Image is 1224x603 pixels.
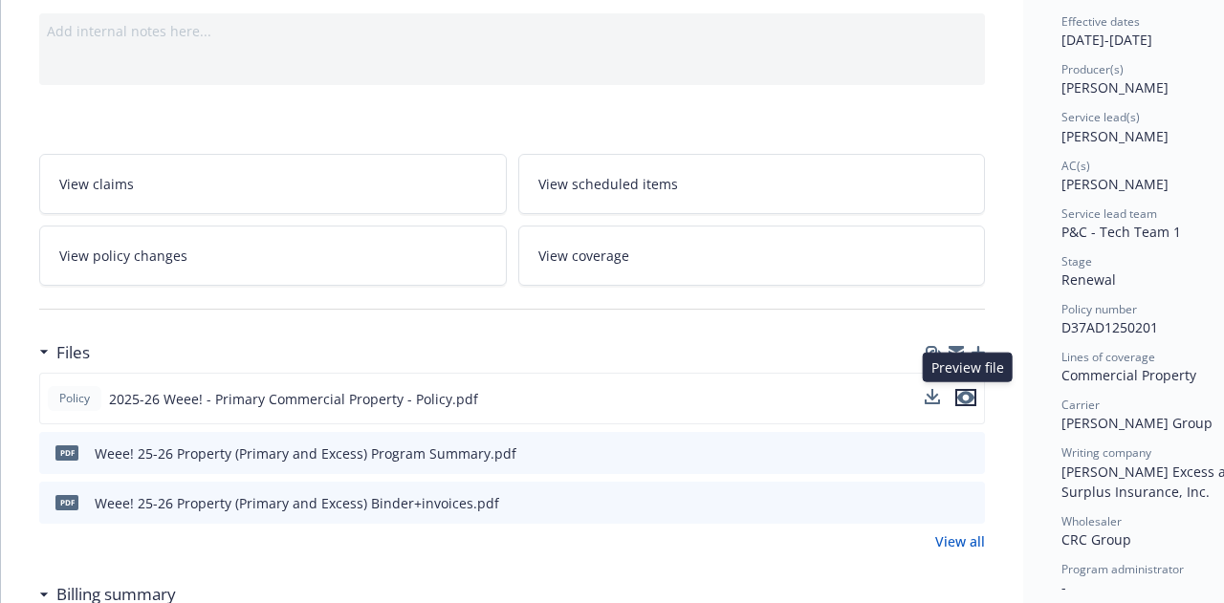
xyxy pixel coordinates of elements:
[55,495,78,509] span: pdf
[39,226,507,286] a: View policy changes
[1061,530,1131,549] span: CRC Group
[960,493,977,513] button: preview file
[935,531,985,551] a: View all
[59,246,187,266] span: View policy changes
[1061,175,1169,193] span: [PERSON_NAME]
[538,174,678,194] span: View scheduled items
[1061,513,1122,529] span: Wholesaler
[109,389,478,409] span: 2025-26 Weee! - Primary Commercial Property - Policy.pdf
[1061,78,1169,97] span: [PERSON_NAME]
[929,493,945,513] button: download file
[47,21,977,41] div: Add internal notes here...
[1061,61,1124,77] span: Producer(s)
[925,389,940,409] button: download file
[1061,253,1092,269] span: Stage
[1061,301,1137,317] span: Policy number
[1061,349,1155,365] span: Lines of coverage
[55,445,78,460] span: pdf
[95,443,516,463] div: Weee! 25-26 Property (Primary and Excess) Program Summary.pdf
[39,340,90,365] div: Files
[59,174,134,194] span: View claims
[95,493,499,513] div: Weee! 25-26 Property (Primary and Excess) Binder+invoices.pdf
[1061,270,1116,289] span: Renewal
[56,340,90,365] h3: Files
[923,353,1013,382] div: Preview file
[1061,13,1140,30] span: Effective dates
[1061,223,1181,241] span: P&C - Tech Team 1
[925,389,940,404] button: download file
[538,246,629,266] span: View coverage
[1061,158,1090,174] span: AC(s)
[1061,397,1100,413] span: Carrier
[955,389,976,409] button: preview file
[929,443,945,463] button: download file
[960,443,977,463] button: preview file
[1061,205,1157,222] span: Service lead team
[1061,444,1151,461] span: Writing company
[1061,109,1140,125] span: Service lead(s)
[1061,578,1066,596] span: -
[1061,561,1184,577] span: Program administrator
[518,154,986,214] a: View scheduled items
[955,389,976,406] button: preview file
[1061,414,1213,432] span: [PERSON_NAME] Group
[1061,318,1158,336] span: D37AD1250201
[518,226,986,286] a: View coverage
[1061,127,1169,145] span: [PERSON_NAME]
[55,390,94,407] span: Policy
[39,154,507,214] a: View claims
